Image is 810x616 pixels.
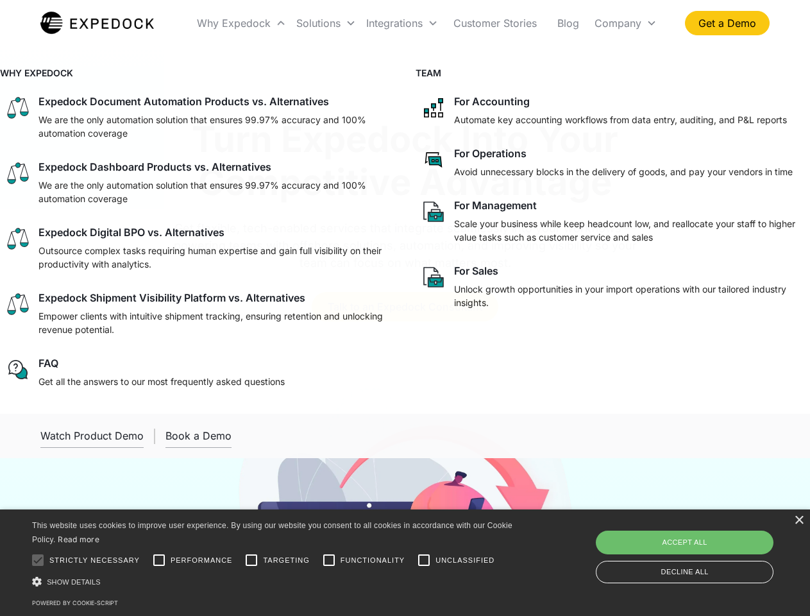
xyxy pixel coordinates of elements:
[5,95,31,121] img: scale icon
[5,357,31,382] img: regular chat bubble icon
[435,555,494,566] span: Unclassified
[454,113,787,126] p: Automate key accounting workflows from data entry, auditing, and P&L reports
[40,10,154,36] img: Expedock Logo
[291,1,361,45] div: Solutions
[454,95,530,108] div: For Accounting
[32,575,517,588] div: Show details
[38,244,390,271] p: Outsource complex tasks requiring human expertise and gain full visibility on their productivity ...
[421,199,446,225] img: paper and bag icon
[454,165,793,178] p: Avoid unnecessary blocks in the delivery of goods, and pay your vendors in time
[38,113,390,140] p: We are the only automation solution that ensures 99.97% accuracy and 100% automation coverage
[40,429,144,442] div: Watch Product Demo
[595,17,641,30] div: Company
[38,309,390,336] p: Empower clients with intuitive shipment tracking, ensuring retention and unlocking revenue potent...
[263,555,309,566] span: Targeting
[38,160,271,173] div: Expedock Dashboard Products vs. Alternatives
[5,160,31,186] img: scale icon
[421,264,446,290] img: paper and bag icon
[421,95,446,121] img: network like icon
[38,357,58,370] div: FAQ
[165,424,232,448] a: Book a Demo
[421,147,446,173] img: rectangular chat bubble icon
[454,147,527,160] div: For Operations
[32,599,118,606] a: Powered by cookie-script
[596,477,810,616] iframe: Chat Widget
[49,555,140,566] span: Strictly necessary
[454,217,806,244] p: Scale your business while keep headcount low, and reallocate your staff to higher value tasks suc...
[454,282,806,309] p: Unlock growth opportunities in your import operations with our tailored industry insights.
[47,578,101,586] span: Show details
[454,264,498,277] div: For Sales
[454,199,537,212] div: For Management
[165,429,232,442] div: Book a Demo
[38,178,390,205] p: We are the only automation solution that ensures 99.97% accuracy and 100% automation coverage
[296,17,341,30] div: Solutions
[366,17,423,30] div: Integrations
[192,1,291,45] div: Why Expedock
[38,95,329,108] div: Expedock Document Automation Products vs. Alternatives
[171,555,233,566] span: Performance
[361,1,443,45] div: Integrations
[40,10,154,36] a: home
[685,11,770,35] a: Get a Demo
[38,291,305,304] div: Expedock Shipment Visibility Platform vs. Alternatives
[443,1,547,45] a: Customer Stories
[197,17,271,30] div: Why Expedock
[32,521,512,545] span: This website uses cookies to improve user experience. By using our website you consent to all coo...
[341,555,405,566] span: Functionality
[38,226,224,239] div: Expedock Digital BPO vs. Alternatives
[547,1,589,45] a: Blog
[589,1,662,45] div: Company
[40,424,144,448] a: open lightbox
[5,226,31,252] img: scale icon
[38,375,285,388] p: Get all the answers to our most frequently asked questions
[5,291,31,317] img: scale icon
[58,535,99,544] a: Read more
